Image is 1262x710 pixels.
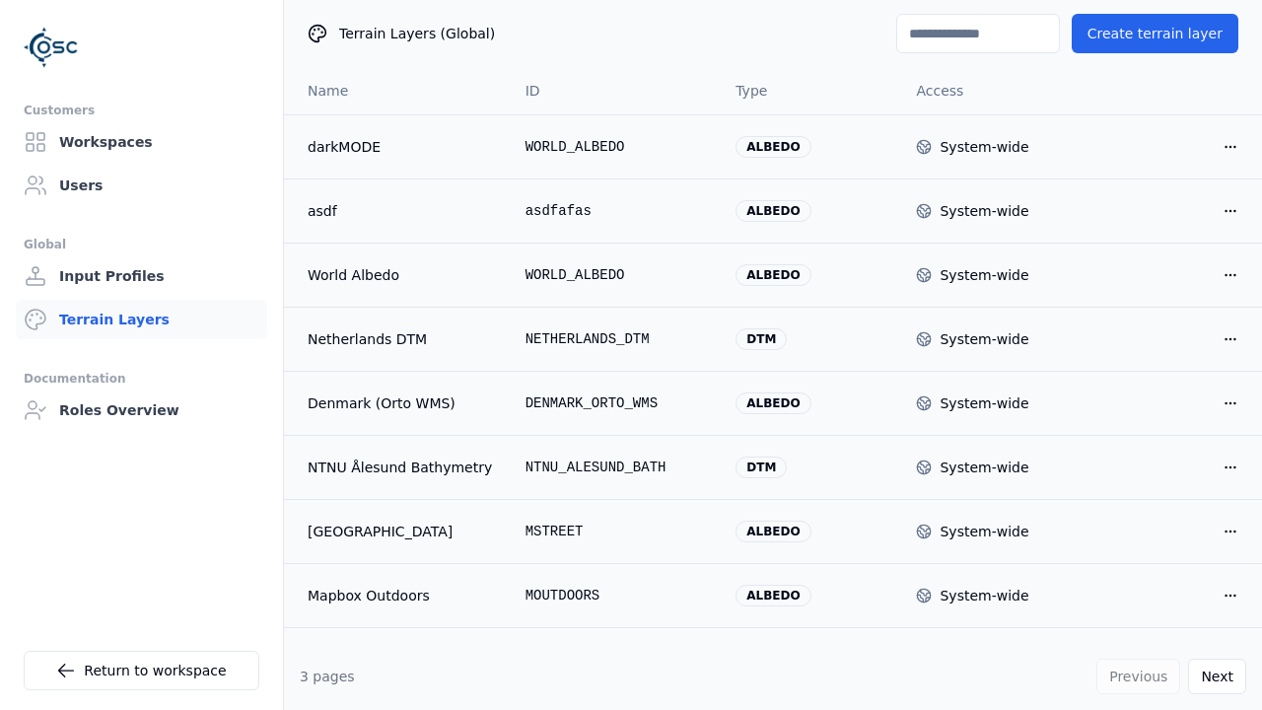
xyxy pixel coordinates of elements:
div: MSTREET [526,522,705,541]
div: NETHERLANDS_DTM [526,329,705,349]
a: Return to workspace [24,651,259,690]
div: albedo [736,585,810,606]
div: System-wide [940,522,1028,541]
div: WORLD_ALBEDO [526,265,705,285]
a: Denmark (Orto WMS) [308,393,494,413]
a: darkMODE [308,137,494,157]
a: Users [16,166,267,205]
button: Next [1188,659,1246,694]
div: System-wide [940,265,1028,285]
a: World Albedo [308,265,494,285]
div: albedo [736,392,810,414]
th: Type [720,67,900,114]
div: asdfafas [526,201,705,221]
div: dtm [736,457,787,478]
a: Terrain Layers [16,300,267,339]
th: ID [510,67,721,114]
div: System-wide [940,458,1028,477]
th: Access [900,67,1081,114]
div: albedo [736,264,810,286]
div: System-wide [940,137,1028,157]
th: Name [284,67,510,114]
button: Create terrain layer [1072,14,1238,53]
span: 3 pages [300,669,355,684]
div: DENMARK_ORTO_WMS [526,393,705,413]
div: Customers [24,99,259,122]
div: WORLD_ALBEDO [526,137,705,157]
div: MOUTDOORS [526,586,705,605]
div: System-wide [940,393,1028,413]
a: Input Profiles [16,256,267,296]
div: System-wide [940,586,1028,605]
a: [GEOGRAPHIC_DATA] [308,522,494,541]
div: Global [24,233,259,256]
div: albedo [736,521,810,542]
div: dtm [736,328,787,350]
a: Mapbox Outdoors [308,586,494,605]
a: asdf [308,201,494,221]
div: albedo [736,200,810,222]
img: Logo [24,20,79,75]
div: albedo [736,136,810,158]
div: System-wide [940,329,1028,349]
a: NTNU Ålesund Bathymetry [308,458,494,477]
div: Documentation [24,367,259,390]
span: Terrain Layers (Global) [339,24,495,43]
div: NTNU_ALESUND_BATH [526,458,705,477]
a: Workspaces [16,122,267,162]
a: Roles Overview [16,390,267,430]
div: System-wide [940,201,1028,221]
a: Netherlands DTM [308,329,494,349]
